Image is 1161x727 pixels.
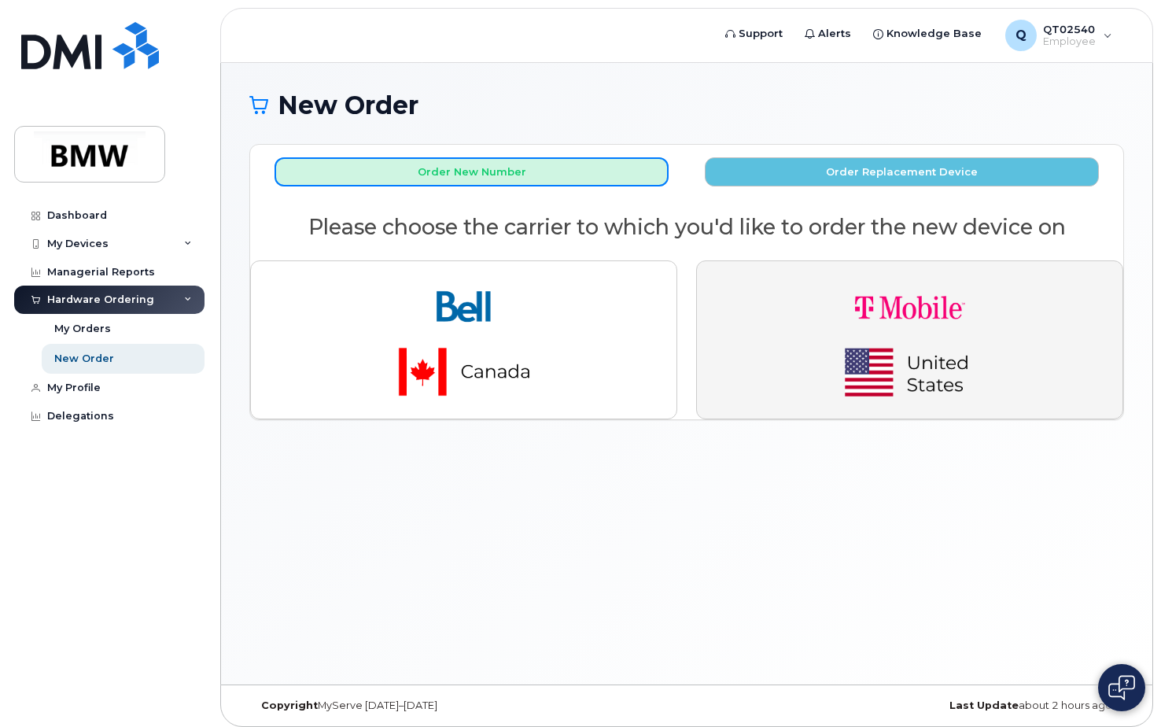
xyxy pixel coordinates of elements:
button: Order Replacement Device [705,157,1099,186]
div: about 2 hours ago [832,699,1124,712]
h2: Please choose the carrier to which you'd like to order the new device on [250,216,1123,239]
h1: New Order [249,91,1124,119]
button: Order New Number [275,157,669,186]
img: t-mobile-78392d334a420d5b7f0e63d4fa81f6287a21d394dc80d677554bb55bbab1186f.png [800,274,1020,406]
strong: Last Update [949,699,1019,711]
img: Open chat [1108,675,1135,700]
div: MyServe [DATE]–[DATE] [249,699,541,712]
strong: Copyright [261,699,318,711]
img: bell-18aeeabaf521bd2b78f928a02ee3b89e57356879d39bd386a17a7cccf8069aed.png [354,274,574,406]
